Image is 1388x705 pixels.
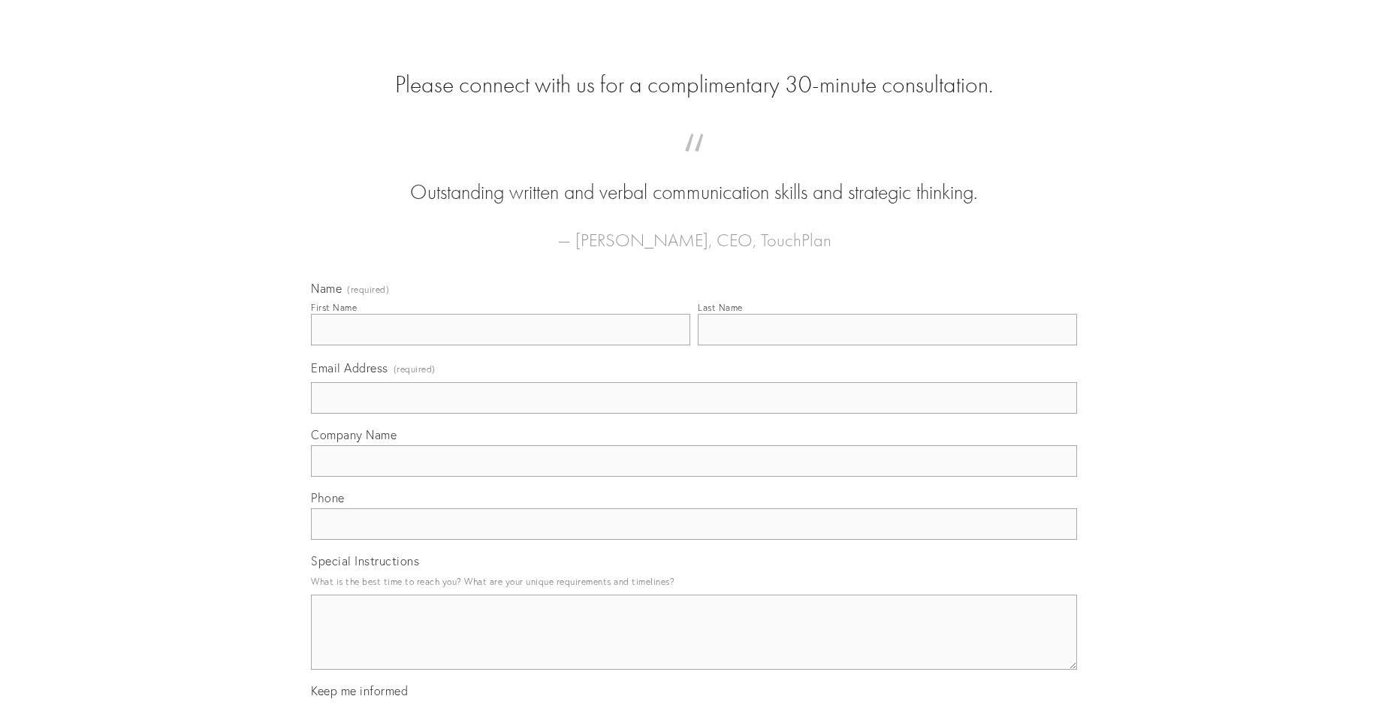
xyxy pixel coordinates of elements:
div: Last Name [698,302,743,313]
h2: Please connect with us for a complimentary 30-minute consultation. [311,71,1077,99]
span: (required) [394,359,436,379]
span: Special Instructions [311,553,419,568]
p: What is the best time to reach you? What are your unique requirements and timelines? [311,571,1077,592]
blockquote: Outstanding written and verbal communication skills and strategic thinking. [335,149,1053,207]
figcaption: — [PERSON_NAME], CEO, TouchPlan [335,207,1053,255]
span: Keep me informed [311,683,408,698]
span: Phone [311,490,345,505]
span: Name [311,281,342,296]
span: Company Name [311,427,397,442]
span: Email Address [311,360,388,375]
div: First Name [311,302,357,313]
span: (required) [347,285,389,294]
span: “ [335,149,1053,178]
